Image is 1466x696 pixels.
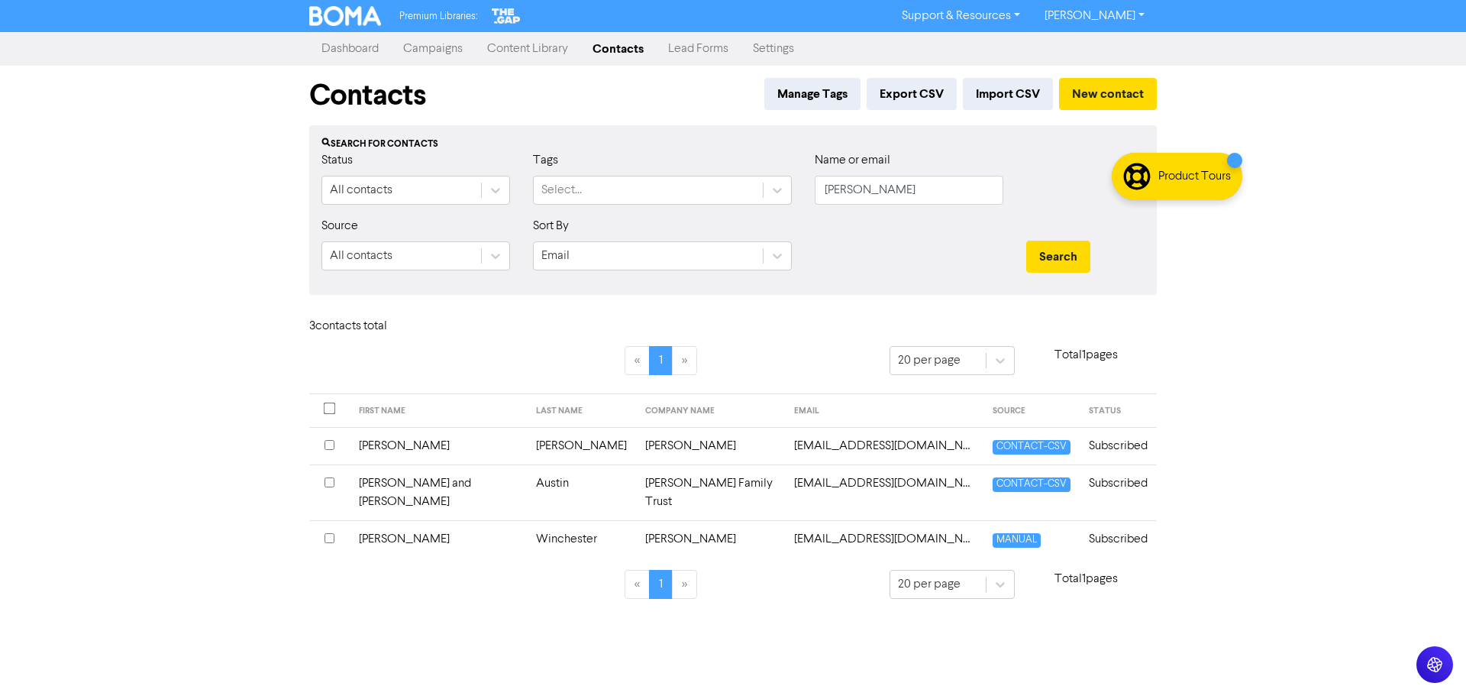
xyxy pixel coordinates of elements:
td: [PERSON_NAME] [636,520,784,558]
label: Source [321,217,358,235]
td: [PERSON_NAME] Family Trust [636,465,784,520]
p: Total 1 pages [1015,346,1157,364]
a: Page 1 is your current page [649,346,673,375]
img: BOMA Logo [309,6,381,26]
td: Winchester [527,520,636,558]
img: The Gap [489,6,523,26]
a: Settings [741,34,806,64]
td: [PERSON_NAME] [527,427,636,465]
span: Premium Libraries: [399,11,477,21]
iframe: Chat Widget [1390,623,1466,696]
td: Austin [527,465,636,520]
th: COMPANY NAME [636,394,784,428]
th: FIRST NAME [350,394,527,428]
div: 20 per page [898,351,961,370]
td: [PERSON_NAME] [636,427,784,465]
button: Import CSV [963,78,1053,110]
th: LAST NAME [527,394,636,428]
td: [PERSON_NAME] [350,520,527,558]
label: Status [321,151,353,170]
div: Email [541,247,570,265]
a: Support & Resources [890,4,1032,28]
td: Subscribed [1080,520,1157,558]
div: All contacts [330,181,392,199]
a: Campaigns [391,34,475,64]
a: Dashboard [309,34,391,64]
td: Subscribed [1080,465,1157,520]
p: Total 1 pages [1015,570,1157,588]
span: MANUAL [993,533,1041,548]
div: 20 per page [898,575,961,594]
button: Search [1026,241,1090,273]
button: Manage Tags [764,78,861,110]
button: Export CSV [867,78,957,110]
td: [PERSON_NAME] and [PERSON_NAME] [350,465,527,520]
a: Contacts [580,34,656,64]
button: New contact [1059,78,1157,110]
h1: Contacts [309,78,426,113]
td: filterdistributors@outlook.com [785,465,983,520]
th: STATUS [1080,394,1157,428]
label: Sort By [533,217,569,235]
a: [PERSON_NAME] [1032,4,1157,28]
td: [PERSON_NAME] [350,427,527,465]
th: SOURCE [983,394,1080,428]
h6: 3 contact s total [309,319,431,334]
a: Lead Forms [656,34,741,64]
label: Tags [533,151,558,170]
th: EMAIL [785,394,983,428]
div: All contacts [330,247,392,265]
td: admin@ipsl.co.nz [785,427,983,465]
span: CONTACT-CSV [993,440,1070,455]
div: Select... [541,181,582,199]
div: Search for contacts [321,138,1145,151]
td: Subscribed [1080,427,1157,465]
td: info@womenshealthphysio.co.nz [785,520,983,558]
span: CONTACT-CSV [993,477,1070,492]
a: Page 1 is your current page [649,570,673,599]
a: Content Library [475,34,580,64]
label: Name or email [815,151,890,170]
